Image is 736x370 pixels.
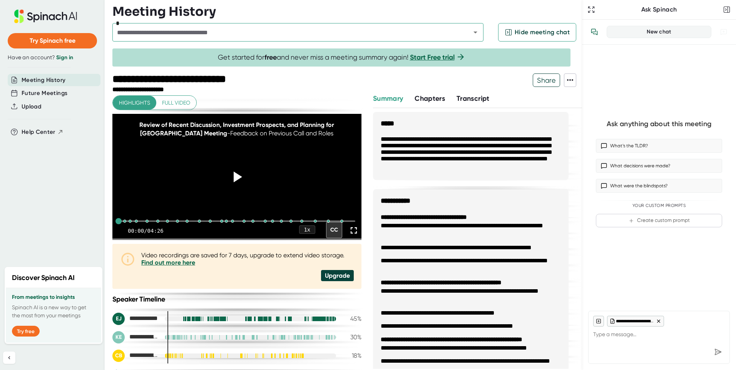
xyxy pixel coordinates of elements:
[56,54,73,61] a: Sign in
[321,270,354,281] div: Upgrade
[415,94,445,103] span: Chapters
[342,333,361,341] div: 30 %
[12,326,40,337] button: Try free
[410,53,455,62] a: Start Free trial
[711,345,725,359] div: Send message
[30,37,75,44] span: Try Spinach free
[596,159,722,173] button: What decisions were made?
[586,4,597,15] button: Expand to Ask Spinach page
[156,96,196,110] button: Full video
[139,121,334,137] span: Review of Recent Discussion, Investment Prospects, and Planning for [GEOGRAPHIC_DATA] Meeting
[112,350,159,362] div: Chris Baclawski
[515,28,570,37] span: Hide meeting chat
[721,4,732,15] button: Close conversation sidebar
[457,93,490,104] button: Transcript
[326,222,342,238] div: CC
[112,331,159,343] div: Klein, Dale E
[112,331,125,343] div: KE
[3,352,15,364] button: Collapse sidebar
[112,295,361,303] div: Speaker Timeline
[162,98,190,108] span: Full video
[342,352,361,359] div: 18 %
[587,24,602,40] button: View conversation history
[112,313,159,325] div: Eric Jackson
[8,54,97,61] div: Have an account?
[141,252,354,266] div: Video recordings are saved for 7 days, upgrade to extend video storage.
[22,76,65,85] button: Meeting History
[596,203,722,208] div: Your Custom Prompts
[12,273,75,283] h2: Discover Spinach AI
[612,28,706,35] div: New chat
[342,315,361,322] div: 45 %
[596,179,722,193] button: What were the blindspots?
[264,53,277,62] b: free
[112,350,125,362] div: CB
[596,214,722,227] button: Create custom prompt
[533,73,560,87] button: Share
[470,27,481,38] button: Open
[141,259,195,266] a: Find out more here
[113,96,156,110] button: Highlights
[128,228,164,234] div: 00:00 / 04:26
[596,139,722,153] button: What’s the TLDR?
[125,121,349,138] div: - Feedback on Previous Call and Roles
[8,33,97,48] button: Try Spinach free
[373,93,403,104] button: Summary
[607,120,711,128] div: Ask anything about this meeting
[112,4,216,19] h3: Meeting History
[119,98,150,108] span: Highlights
[22,128,64,137] button: Help Center
[498,23,576,42] button: Hide meeting chat
[373,94,403,103] span: Summary
[218,53,465,62] span: Get started for and never miss a meeting summary again!
[22,89,67,98] button: Future Meetings
[22,102,41,111] button: Upload
[299,225,315,234] div: 1 x
[12,294,95,300] h3: From meetings to insights
[415,93,445,104] button: Chapters
[597,6,721,13] div: Ask Spinach
[457,94,490,103] span: Transcript
[12,303,95,320] p: Spinach AI is a new way to get the most from your meetings
[22,128,55,137] span: Help Center
[112,313,125,325] div: EJ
